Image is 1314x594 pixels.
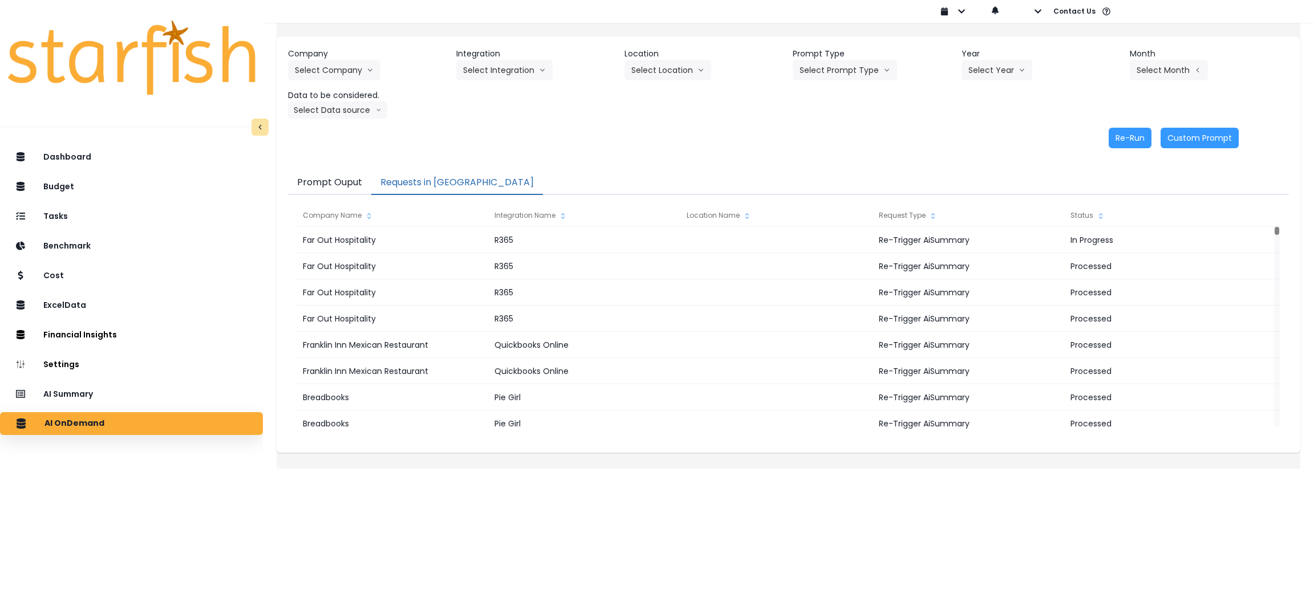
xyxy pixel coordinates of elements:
[456,48,615,60] header: Integration
[743,211,752,221] svg: sort
[364,211,374,221] svg: sort
[697,64,704,76] svg: arrow down line
[297,204,489,227] div: Company Name
[489,332,680,358] div: Quickbooks Online
[793,48,952,60] header: Prompt Type
[962,48,1121,60] header: Year
[1130,60,1208,80] button: Select Montharrow left line
[1065,204,1256,227] div: Status
[489,410,680,437] div: Pie Girl
[297,332,489,358] div: Franklin Inn Mexican Restaurant
[1065,410,1256,437] div: Processed
[1065,358,1256,384] div: Processed
[873,410,1065,437] div: Re-Trigger AiSummary
[367,64,374,76] svg: arrow down line
[489,384,680,410] div: Pie Girl
[1065,306,1256,332] div: Processed
[288,171,371,195] button: Prompt Ouput
[928,211,938,221] svg: sort
[1065,332,1256,358] div: Processed
[624,60,711,80] button: Select Locationarrow down line
[371,171,543,195] button: Requests in [GEOGRAPHIC_DATA]
[1065,253,1256,279] div: Processed
[288,89,447,101] header: Data to be considered.
[288,48,447,60] header: Company
[288,60,380,80] button: Select Companyarrow down line
[558,211,567,221] svg: sort
[873,306,1065,332] div: Re-Trigger AiSummary
[297,358,489,384] div: Franklin Inn Mexican Restaurant
[539,64,546,76] svg: arrow down line
[489,358,680,384] div: Quickbooks Online
[297,279,489,306] div: Far Out Hospitality
[793,60,897,80] button: Select Prompt Typearrow down line
[1161,128,1239,148] button: Custom Prompt
[44,418,104,429] p: AI OnDemand
[43,211,68,221] p: Tasks
[1130,48,1289,60] header: Month
[1065,279,1256,306] div: Processed
[681,204,873,227] div: Location Name
[1019,64,1025,76] svg: arrow down line
[873,384,1065,410] div: Re-Trigger AiSummary
[873,227,1065,253] div: Re-Trigger AiSummary
[883,64,890,76] svg: arrow down line
[43,182,74,192] p: Budget
[456,60,553,80] button: Select Integrationarrow down line
[873,204,1065,227] div: Request Type
[1065,227,1256,253] div: In Progress
[43,389,93,399] p: AI Summary
[1109,128,1151,148] button: Re-Run
[1096,211,1105,221] svg: sort
[624,48,784,60] header: Location
[297,227,489,253] div: Far Out Hospitality
[489,227,680,253] div: R365
[873,279,1065,306] div: Re-Trigger AiSummary
[297,253,489,279] div: Far Out Hospitality
[489,279,680,306] div: R365
[297,306,489,332] div: Far Out Hospitality
[297,410,489,437] div: Breadbooks
[489,253,680,279] div: R365
[489,306,680,332] div: R365
[489,204,680,227] div: Integration Name
[873,358,1065,384] div: Re-Trigger AiSummary
[43,271,64,280] p: Cost
[288,101,387,119] button: Select Data sourcearrow down line
[43,241,91,251] p: Benchmark
[873,253,1065,279] div: Re-Trigger AiSummary
[962,60,1032,80] button: Select Yeararrow down line
[376,104,382,116] svg: arrow down line
[43,300,86,310] p: ExcelData
[43,152,91,162] p: Dashboard
[1065,384,1256,410] div: Processed
[873,332,1065,358] div: Re-Trigger AiSummary
[297,384,489,410] div: Breadbooks
[1194,64,1201,76] svg: arrow left line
